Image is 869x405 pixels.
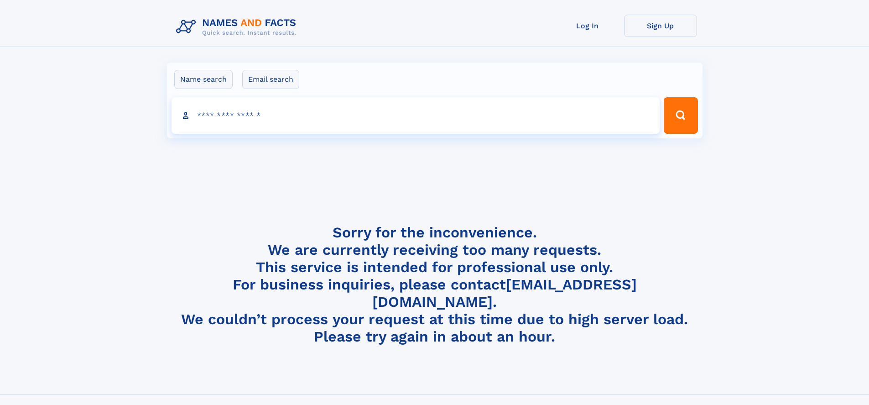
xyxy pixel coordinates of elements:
[172,15,304,39] img: Logo Names and Facts
[172,97,660,134] input: search input
[664,97,697,134] button: Search Button
[172,224,697,346] h4: Sorry for the inconvenience. We are currently receiving too many requests. This service is intend...
[372,276,637,310] a: [EMAIL_ADDRESS][DOMAIN_NAME]
[242,70,299,89] label: Email search
[551,15,624,37] a: Log In
[174,70,233,89] label: Name search
[624,15,697,37] a: Sign Up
